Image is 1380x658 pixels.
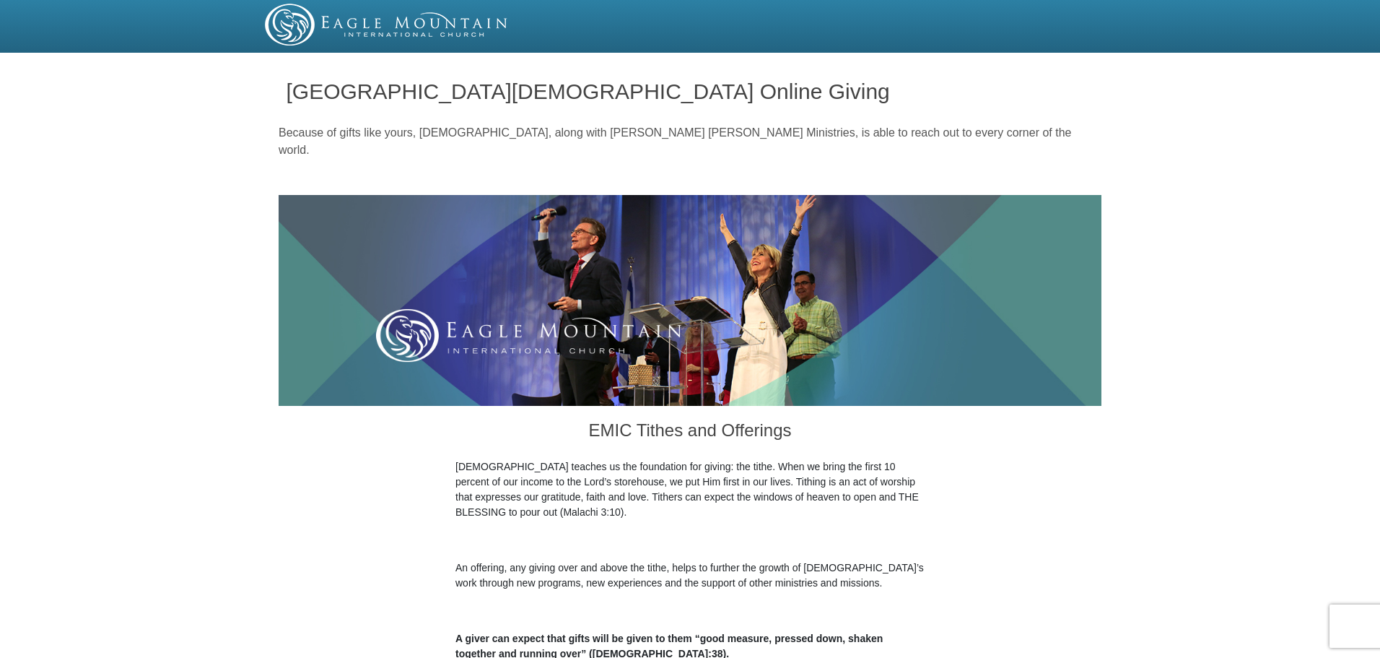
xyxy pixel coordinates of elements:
h3: EMIC Tithes and Offerings [455,406,925,459]
h1: [GEOGRAPHIC_DATA][DEMOGRAPHIC_DATA] Online Giving [287,79,1094,103]
p: An offering, any giving over and above the tithe, helps to further the growth of [DEMOGRAPHIC_DAT... [455,560,925,591]
p: [DEMOGRAPHIC_DATA] teaches us the foundation for giving: the tithe. When we bring the first 10 pe... [455,459,925,520]
p: Because of gifts like yours, [DEMOGRAPHIC_DATA], along with [PERSON_NAME] [PERSON_NAME] Ministrie... [279,124,1101,159]
img: EMIC [265,4,509,46]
